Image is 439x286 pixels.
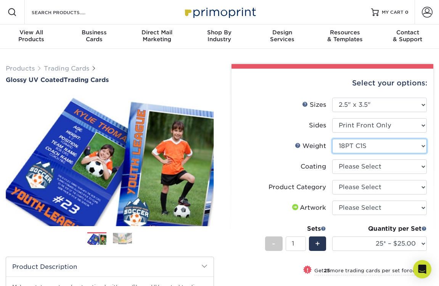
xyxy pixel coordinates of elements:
[332,224,427,233] div: Quantity per Set
[409,268,427,273] span: only
[238,69,428,98] div: Select your options:
[6,76,64,84] span: Glossy UV Coated
[291,203,326,212] div: Artwork
[63,29,125,43] div: Cards
[376,24,439,49] a: Contact& Support
[265,224,326,233] div: Sets
[125,29,188,43] div: Marketing
[6,76,214,84] h1: Trading Cards
[309,121,326,130] div: Sides
[125,29,188,36] span: Direct Mail
[188,24,251,49] a: Shop ByIndustry
[315,238,320,249] span: +
[6,65,35,72] a: Products
[314,268,427,275] small: Get more trading cards per set for
[125,24,188,49] a: Direct MailMarketing
[6,87,214,231] img: Glossy UV Coated 01
[302,100,326,109] div: Sizes
[413,260,431,278] div: Open Intercom Messenger
[31,8,105,17] input: SEARCH PRODUCTS.....
[314,29,376,43] div: & Templates
[324,268,330,273] strong: 25
[301,162,326,171] div: Coating
[251,24,314,49] a: DesignServices
[314,29,376,36] span: Resources
[6,257,214,276] h2: Product Description
[251,29,314,36] span: Design
[307,266,309,274] span: !
[382,9,404,16] span: MY CART
[44,65,89,72] a: Trading Cards
[405,10,408,15] span: 0
[182,4,258,20] img: Primoprint
[251,29,314,43] div: Services
[188,29,251,36] span: Shop By
[272,238,275,249] span: -
[87,233,106,246] img: Trading Cards 01
[113,233,132,244] img: Trading Cards 02
[63,29,125,36] span: Business
[188,29,251,43] div: Industry
[6,76,214,84] a: Glossy UV CoatedTrading Cards
[269,183,326,192] div: Product Category
[314,24,376,49] a: Resources& Templates
[63,24,125,49] a: BusinessCards
[295,141,326,151] div: Weight
[376,29,439,36] span: Contact
[376,29,439,43] div: & Support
